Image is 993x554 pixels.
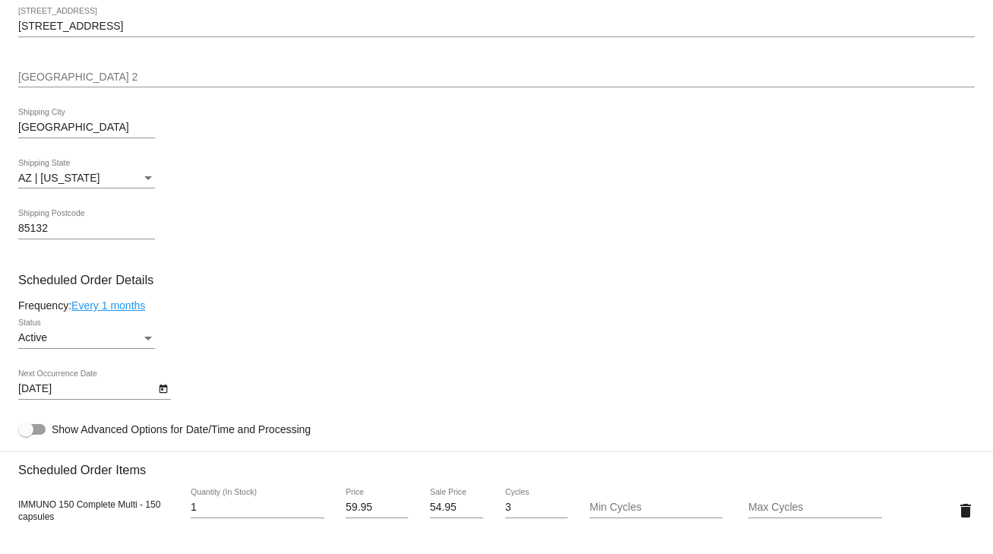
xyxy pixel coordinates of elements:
[18,499,160,522] span: IMMUNO 150 Complete Multi - 150 capsules
[52,422,311,437] span: Show Advanced Options for Date/Time and Processing
[18,71,975,84] input: Shipping Street 2
[590,502,723,514] input: Min Cycles
[18,299,975,312] div: Frequency:
[18,383,155,395] input: Next Occurrence Date
[18,332,155,344] mat-select: Status
[748,502,882,514] input: Max Cycles
[346,502,408,514] input: Price
[18,21,975,33] input: Shipping Street 1
[18,331,47,343] span: Active
[71,299,145,312] a: Every 1 months
[18,451,975,477] h3: Scheduled Order Items
[18,273,975,287] h3: Scheduled Order Details
[18,172,100,184] span: AZ | [US_STATE]
[430,502,484,514] input: Sale Price
[18,173,155,185] mat-select: Shipping State
[18,122,155,134] input: Shipping City
[191,502,324,514] input: Quantity (In Stock)
[957,502,975,520] mat-icon: delete
[155,380,171,396] button: Open calendar
[18,223,155,235] input: Shipping Postcode
[505,502,568,514] input: Cycles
